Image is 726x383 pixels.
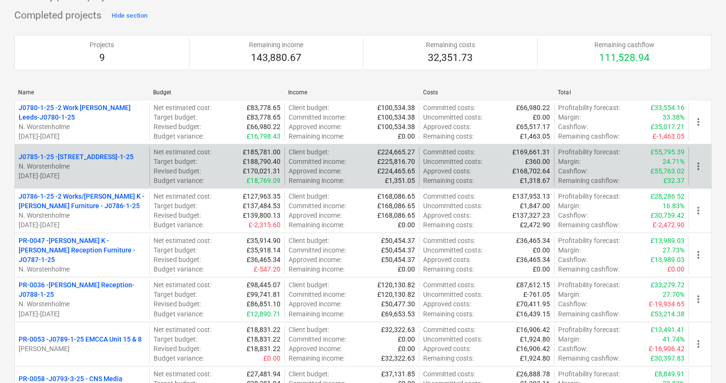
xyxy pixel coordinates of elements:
[19,334,142,344] p: PR-0053 - J0789-1-25 EMCCA Unit 15 & 8
[398,334,415,344] p: £0.00
[558,211,588,220] p: Cashflow :
[154,166,200,176] p: Revised budget :
[289,299,342,309] p: Approved income :
[651,191,685,201] p: £28,286.52
[254,264,280,274] p: £-547.20
[520,131,550,141] p: £1,463.05
[558,89,685,96] div: Total
[649,344,685,353] p: £-16,906.42
[693,116,704,128] span: more_vert
[533,112,550,122] p: £0.00
[651,147,685,157] p: £55,795.39
[154,176,203,185] p: Budget variance :
[249,40,303,50] p: Remaining income
[649,299,685,309] p: £-19,934.65
[426,51,475,65] p: 32,351.73
[423,236,475,245] p: Committed costs :
[423,280,475,290] p: Committed costs :
[558,334,581,344] p: Margin :
[525,157,550,166] p: £360.00
[289,353,344,363] p: Remaining income :
[19,280,145,299] p: PR-0036 - [PERSON_NAME] Reception-J0788-1-25
[289,147,329,157] p: Client budget :
[423,220,474,230] p: Remaining costs :
[663,201,685,211] p: 16.83%
[289,369,329,379] p: Client budget :
[247,131,280,141] p: £16,798.43
[289,344,342,353] p: Approved income :
[247,325,280,334] p: £18,831.22
[289,245,346,255] p: Committed income :
[377,201,415,211] p: £168,086.65
[663,112,685,122] p: 33.38%
[651,236,685,245] p: £13,989.03
[154,290,197,299] p: Target budget :
[516,344,550,353] p: £16,906.42
[516,280,550,290] p: £87,612.15
[423,122,471,131] p: Approved costs :
[558,353,620,363] p: Remaining cashflow :
[19,220,145,230] p: [DATE] - [DATE]
[14,9,102,22] p: Completed projects
[558,157,581,166] p: Margin :
[423,264,474,274] p: Remaining costs :
[19,236,145,264] p: PR-0047 - [PERSON_NAME] K - [PERSON_NAME] Reception Furniture - JO787-1-25
[398,264,415,274] p: £0.00
[243,211,280,220] p: £139,800.13
[558,166,588,176] p: Cashflow :
[249,51,303,65] p: 143,880.67
[663,157,685,166] p: 24.71%
[663,290,685,299] p: 27.70%
[19,334,145,353] div: PR-0053 -J0789-1-25 EMCCA Unit 15 & 8[PERSON_NAME]
[423,157,482,166] p: Uncommitted costs :
[112,10,147,21] div: Hide section
[558,147,620,157] p: Profitability forecast :
[289,131,344,141] p: Remaining income :
[249,220,280,230] p: £-2,315.60
[423,245,482,255] p: Uncommitted costs :
[154,325,211,334] p: Net estimated cost :
[154,147,211,157] p: Net estimated cost :
[377,191,415,201] p: £168,086.65
[381,309,415,319] p: £69,653.53
[154,280,211,290] p: Net estimated cost :
[594,51,654,65] p: 111,528.94
[377,211,415,220] p: £168,086.65
[516,309,550,319] p: £16,439.15
[289,122,342,131] p: Approved income :
[423,211,471,220] p: Approved costs :
[247,122,280,131] p: £66,980.22
[289,280,329,290] p: Client budget :
[19,236,145,274] div: PR-0047 -[PERSON_NAME] K - [PERSON_NAME] Reception Furniture - JO787-1-25N. Worstenholme
[154,157,197,166] p: Target budget :
[423,369,475,379] p: Committed costs :
[381,353,415,363] p: £32,322.63
[247,309,280,319] p: £12,890.71
[247,280,280,290] p: £98,445.07
[523,290,550,299] p: £-761.05
[154,103,211,112] p: Net estimated cost :
[516,122,550,131] p: £65,517.17
[289,236,329,245] p: Client budget :
[19,103,145,141] div: J0780-1-25 -2 Work [PERSON_NAME] Leeds-J0780-1-25N. Worstenholme[DATE]-[DATE]
[516,255,550,264] p: £36,465.34
[289,191,329,201] p: Client budget :
[398,131,415,141] p: £0.00
[381,299,415,309] p: £50,477.30
[19,171,145,181] p: [DATE] - [DATE]
[423,131,474,141] p: Remaining costs :
[558,309,620,319] p: Remaining cashflow :
[423,147,475,157] p: Committed costs :
[377,103,415,112] p: £100,534.38
[288,89,415,96] div: Income
[109,8,150,23] button: Hide section
[693,249,704,261] span: more_vert
[154,112,197,122] p: Target budget :
[651,211,685,220] p: £30,759.42
[247,255,280,264] p: £36,465.34
[289,290,346,299] p: Committed income :
[289,334,346,344] p: Committed income :
[289,220,344,230] p: Remaining income :
[558,344,588,353] p: Cashflow :
[693,161,704,172] span: more_vert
